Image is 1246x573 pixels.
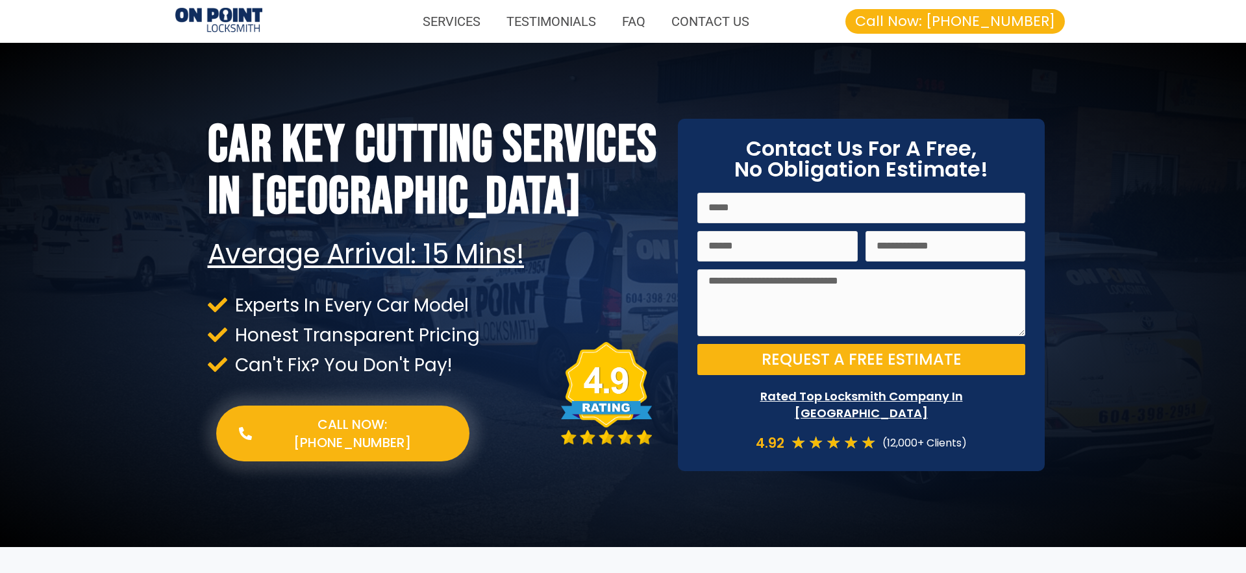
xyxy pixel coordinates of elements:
[697,138,1025,180] h2: Contact Us For A Free, No Obligation Estimate!
[791,434,806,452] i: ★
[208,119,659,223] h1: Car Key Cutting Services In [GEOGRAPHIC_DATA]
[861,434,876,452] i: ★
[808,434,823,452] i: ★
[208,239,659,269] h2: Average arrival: 15 Mins!
[275,6,762,36] nav: Menu
[232,297,469,314] span: Experts in Every Car Model
[762,352,962,367] span: Request A free estimate
[561,342,652,444] img: Car key Cutting 2
[232,356,452,374] span: Can't Fix? You Don't Pay!
[697,193,1025,384] form: On Point Locksmith Vancouver Bing
[258,415,447,452] span: Call Now: [PHONE_NUMBER]
[410,6,493,36] a: SERVICES
[493,6,609,36] a: TESTIMONIALS
[876,434,967,452] div: (12,000+ Clients)
[232,326,480,344] span: Honest Transparent Pricing
[175,8,262,34] img: Car key Cutting 1
[826,434,841,452] i: ★
[855,14,1055,29] span: Call Now: [PHONE_NUMBER]
[756,434,784,452] p: 4.92
[609,6,658,36] a: FAQ
[697,344,1025,375] button: Request A free estimate
[697,388,1025,421] p: Rated Top Locksmith Company In [GEOGRAPHIC_DATA]
[845,9,1065,34] a: Call Now: [PHONE_NUMBER]
[791,434,876,452] div: 5/5
[216,406,470,461] a: Call Now: [PHONE_NUMBER]
[658,6,762,36] a: CONTACT US
[843,434,858,452] i: ★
